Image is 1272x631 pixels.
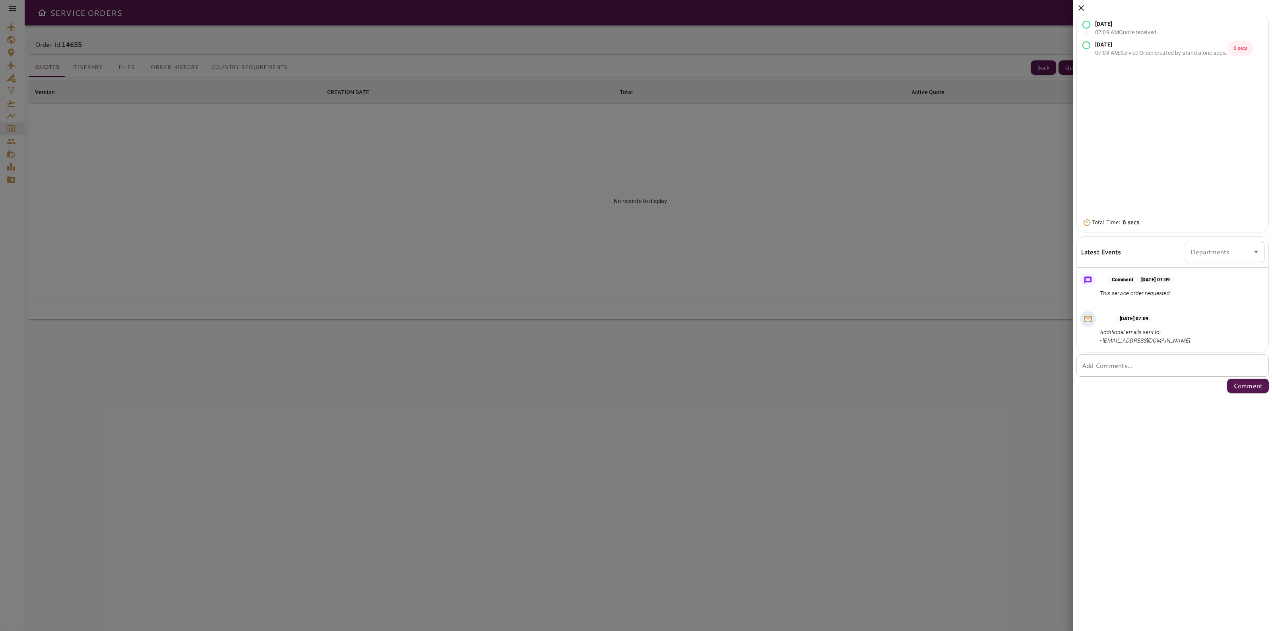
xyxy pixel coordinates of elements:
[1100,328,1190,345] p: Additional emails sent to: • [EMAIL_ADDRESS][DOMAIN_NAME]
[1092,218,1139,226] p: Total Time:
[1082,275,1094,286] img: Message Icon
[1233,381,1262,391] p: Comment
[1095,20,1156,28] p: [DATE]
[1095,28,1156,37] p: 07:09 AM Quote received
[1227,41,1254,56] p: 6 secs
[1227,379,1269,393] button: Comment
[1251,246,1262,257] button: Open
[1137,276,1174,283] p: [DATE] 07:09
[1082,219,1092,226] img: Timer Icon
[1095,49,1227,57] p: 07:09 AM : Service Order created by stand alone apps.
[1123,218,1140,226] b: 6 secs
[1100,289,1174,298] p: This service order requested:
[1116,315,1152,322] p: [DATE] 07:09
[1108,276,1137,283] p: Comment
[1081,247,1121,257] h6: Latest Events
[1095,41,1227,49] p: [DATE]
